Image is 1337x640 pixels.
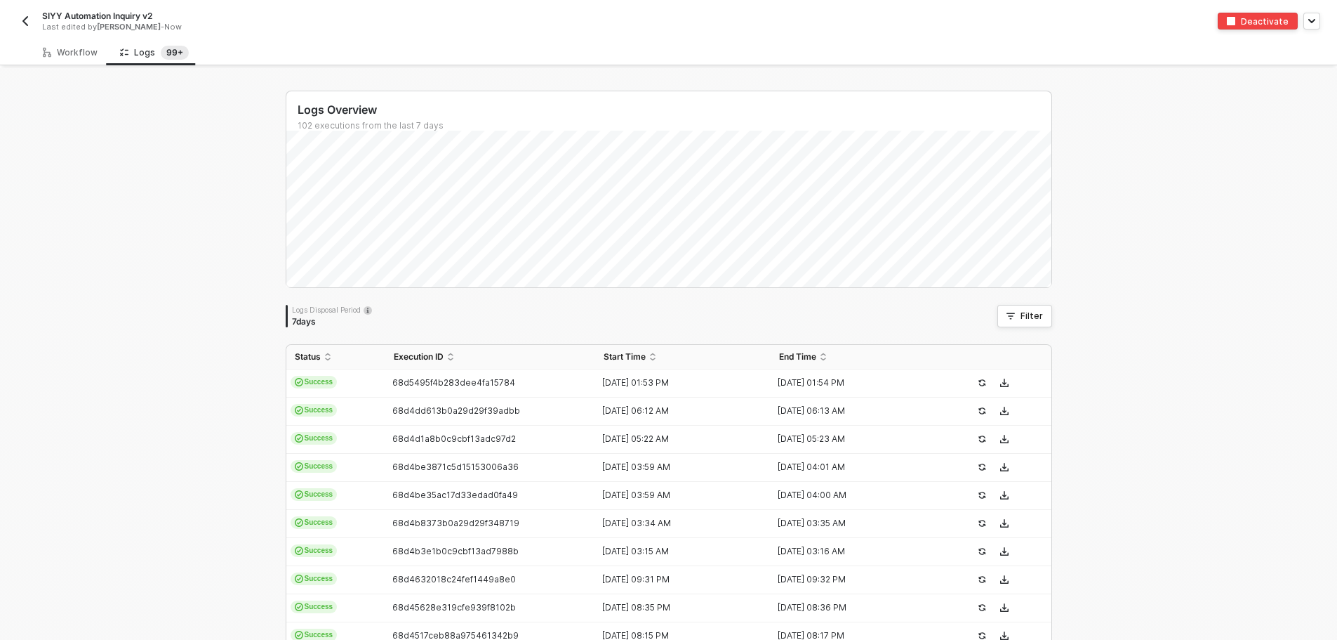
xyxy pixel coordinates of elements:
div: Logs Overview [298,103,1051,117]
span: icon-success-page [978,435,986,443]
div: [DATE] 03:34 AM [595,518,759,529]
span: icon-download [1000,519,1009,528]
span: Success [291,460,338,473]
span: Success [291,601,338,613]
span: icon-success-page [978,491,986,499]
span: SIYY Automation Inquiry v2 [42,10,152,22]
span: icon-success-page [978,463,986,471]
span: 68d4632018c24fef1449a8e0 [392,574,516,585]
button: back [17,13,34,30]
div: [DATE] 03:16 AM [771,546,935,557]
span: icon-cards [295,406,303,414]
span: icon-cards [295,547,303,555]
span: icon-success-page [978,575,986,584]
div: [DATE] 01:54 PM [771,377,935,388]
div: Filter [1020,311,1043,322]
span: Success [291,488,338,501]
span: 68d4b3e1b0c9cbf13ad7988b [392,546,519,556]
span: icon-download [1000,435,1009,443]
span: icon-success-page [978,519,986,528]
button: Filter [997,305,1052,327]
div: Logs Disposal Period [292,305,372,315]
span: icon-download [1000,379,1009,387]
span: icon-download [1000,547,1009,556]
div: [DATE] 03:59 AM [595,462,759,473]
span: icon-success-page [978,632,986,640]
th: End Time [771,345,946,370]
th: Status [286,345,385,370]
div: [DATE] 04:00 AM [771,490,935,501]
div: [DATE] 08:36 PM [771,602,935,613]
span: Success [291,516,338,529]
span: icon-success-page [978,603,986,612]
span: 68d4d1a8b0c9cbf13adc97d2 [392,433,516,444]
div: [DATE] 04:01 AM [771,462,935,473]
span: icon-download [1000,491,1009,499]
span: Status [295,351,321,363]
span: 68d4be35ac17d33edad0fa49 [392,490,518,500]
span: icon-cards [295,575,303,583]
div: [DATE] 05:23 AM [771,433,935,445]
span: icon-success-page [978,379,986,387]
sup: 102 [161,46,189,60]
img: deactivate [1227,17,1235,25]
div: Last edited by - Now [42,22,637,32]
span: 68d45628e319cfe939f8102b [392,602,516,613]
span: End Time [779,351,816,363]
div: [DATE] 03:59 AM [595,490,759,501]
span: Success [291,573,338,585]
span: icon-success-page [978,547,986,556]
span: 68d4dd613b0a29d29f39adbb [392,405,520,416]
div: [DATE] 09:32 PM [771,574,935,585]
button: deactivateDeactivate [1218,13,1298,30]
div: [DATE] 03:15 AM [595,546,759,557]
div: Logs [120,46,189,60]
span: icon-cards [295,378,303,386]
div: Workflow [43,47,98,58]
div: 7 days [292,316,372,327]
span: icon-cards [295,518,303,527]
span: Start Time [604,351,646,363]
span: icon-download [1000,632,1009,640]
span: icon-download [1000,463,1009,471]
span: icon-download [1000,603,1009,612]
div: [DATE] 03:35 AM [771,518,935,529]
span: 68d4be3871c5d15153006a36 [392,462,519,472]
span: icon-download [1000,407,1009,415]
div: [DATE] 08:35 PM [595,602,759,613]
th: Execution ID [385,345,596,370]
div: [DATE] 01:53 PM [595,377,759,388]
span: Success [291,404,338,417]
div: [DATE] 05:22 AM [595,433,759,445]
span: Success [291,432,338,445]
span: Execution ID [394,351,444,363]
span: icon-cards [295,434,303,443]
span: 68d4b8373b0a29d29f348719 [392,518,519,528]
div: [DATE] 06:13 AM [771,405,935,417]
span: icon-success-page [978,407,986,415]
div: 102 executions from the last 7 days [298,120,1051,131]
div: [DATE] 06:12 AM [595,405,759,417]
span: icon-cards [295,631,303,639]
th: Start Time [595,345,771,370]
span: icon-cards [295,603,303,611]
img: back [20,15,31,27]
span: 68d5495f4b283dee4fa15784 [392,377,515,388]
span: Success [291,544,338,557]
span: Success [291,376,338,388]
span: icon-cards [295,462,303,471]
div: Deactivate [1241,15,1289,27]
span: [PERSON_NAME] [97,22,161,32]
span: icon-cards [295,490,303,499]
div: [DATE] 09:31 PM [595,574,759,585]
span: icon-download [1000,575,1009,584]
